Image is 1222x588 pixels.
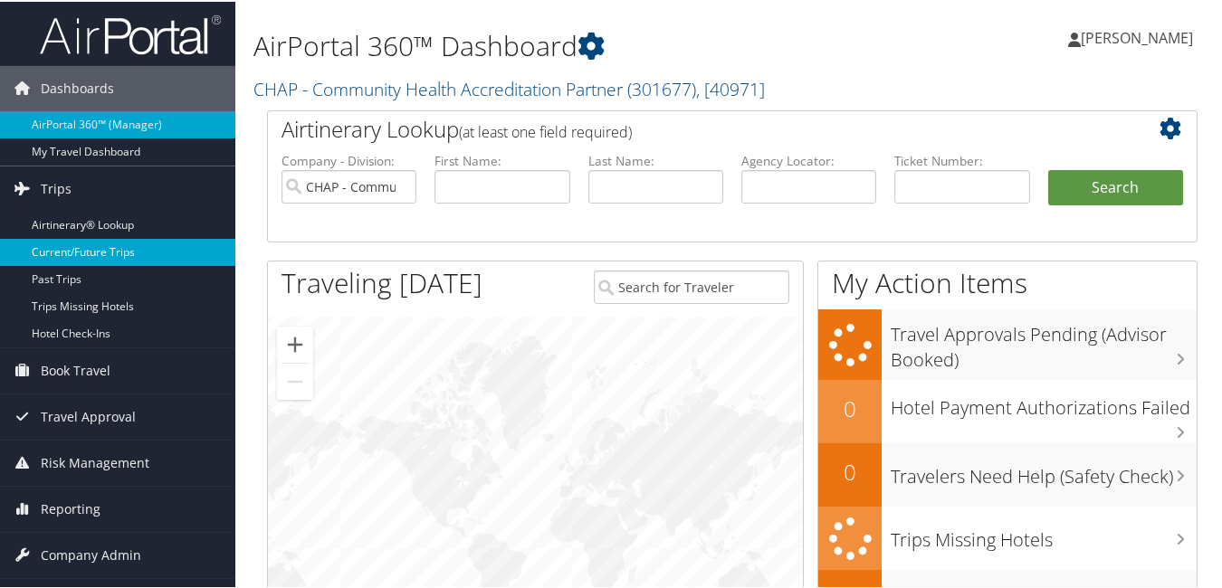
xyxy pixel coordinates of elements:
h2: Airtinerary Lookup [282,112,1106,143]
span: Book Travel [41,346,110,392]
h1: Traveling [DATE] [282,262,482,300]
span: Trips [41,165,72,210]
a: Trips Missing Hotels [818,505,1197,569]
a: 0Hotel Payment Authorizations Failed [818,378,1197,441]
span: , [ 40971 ] [696,75,765,100]
span: (at least one field required) [459,120,632,140]
a: CHAP - Community Health Accreditation Partner [253,75,765,100]
h3: Hotel Payment Authorizations Failed [891,384,1197,419]
label: Ticket Number: [894,150,1029,168]
button: Zoom out [277,362,313,398]
label: Agency Locator: [741,150,876,168]
span: Reporting [41,485,100,530]
h1: My Action Items [818,262,1197,300]
h1: AirPortal 360™ Dashboard [253,25,892,63]
label: Company - Division: [282,150,416,168]
label: Last Name: [588,150,723,168]
h3: Travelers Need Help (Safety Check) [891,453,1197,488]
a: Travel Approvals Pending (Advisor Booked) [818,308,1197,377]
label: First Name: [434,150,569,168]
h3: Travel Approvals Pending (Advisor Booked) [891,311,1197,371]
button: Zoom in [277,325,313,361]
a: [PERSON_NAME] [1068,9,1211,63]
input: Search for Traveler [594,269,789,302]
span: Travel Approval [41,393,136,438]
h2: 0 [818,392,882,422]
span: [PERSON_NAME] [1081,26,1193,46]
span: Company Admin [41,531,141,576]
h3: Trips Missing Hotels [891,517,1197,551]
img: airportal-logo.png [40,12,221,54]
span: Dashboards [41,64,114,109]
a: 0Travelers Need Help (Safety Check) [818,441,1197,505]
span: ( 301677 ) [627,75,696,100]
h2: 0 [818,455,882,486]
button: Search [1048,168,1183,204]
span: Risk Management [41,439,149,484]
